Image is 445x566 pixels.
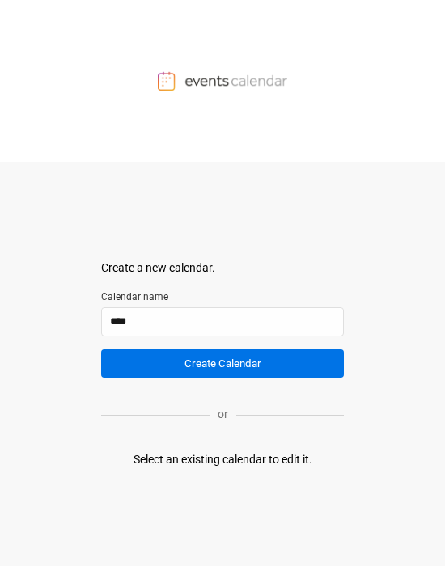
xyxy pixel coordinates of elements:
div: Create a new calendar. [101,260,344,277]
img: Events Calendar [158,71,287,91]
div: Select an existing calendar to edit it. [133,451,312,468]
button: Create Calendar [101,349,344,378]
p: or [210,406,236,423]
label: Calendar name [101,289,344,304]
